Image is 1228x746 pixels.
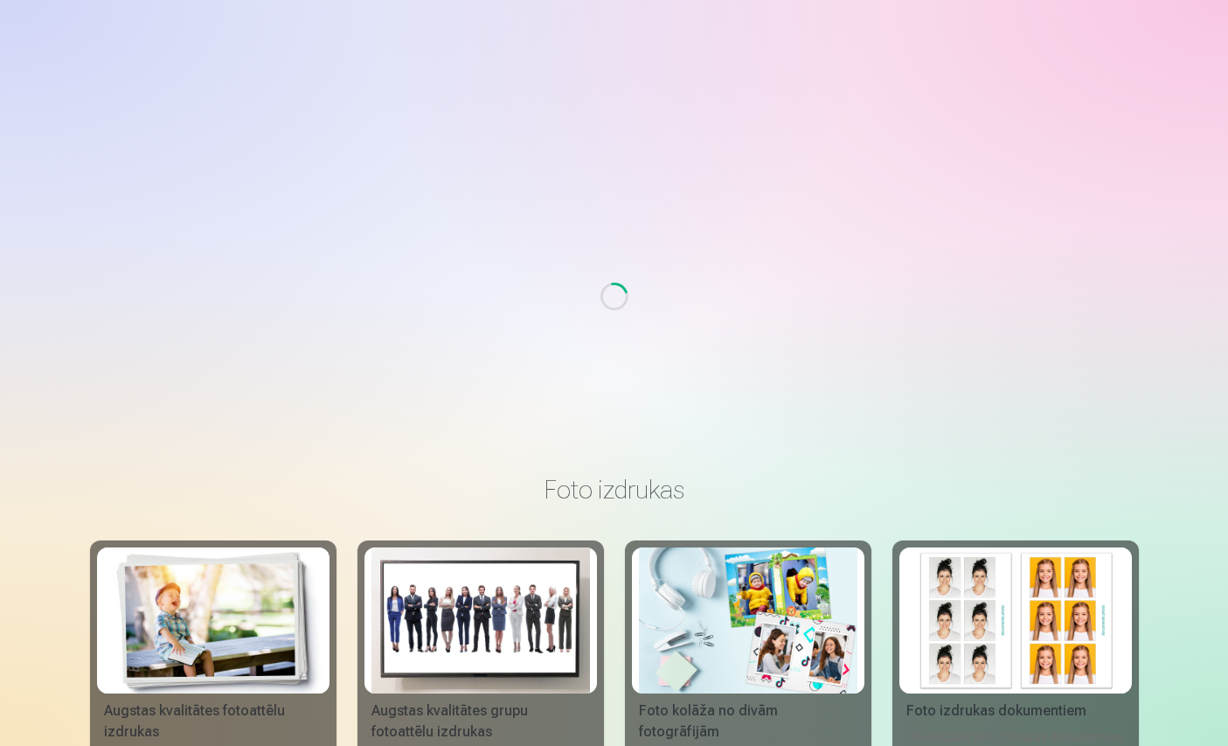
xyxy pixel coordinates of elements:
[104,474,1125,505] h3: Foto izdrukas
[899,701,1132,722] div: Foto izdrukas dokumentiem
[639,547,857,694] img: Foto kolāža no divām fotogrāfijām
[97,701,330,743] div: Augstas kvalitātes fotoattēlu izdrukas
[104,547,323,694] img: Augstas kvalitātes fotoattēlu izdrukas
[364,701,597,743] div: Augstas kvalitātes grupu fotoattēlu izdrukas
[906,547,1125,694] img: Foto izdrukas dokumentiem
[371,547,590,694] img: Augstas kvalitātes grupu fotoattēlu izdrukas
[632,701,864,743] div: Foto kolāža no divām fotogrāfijām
